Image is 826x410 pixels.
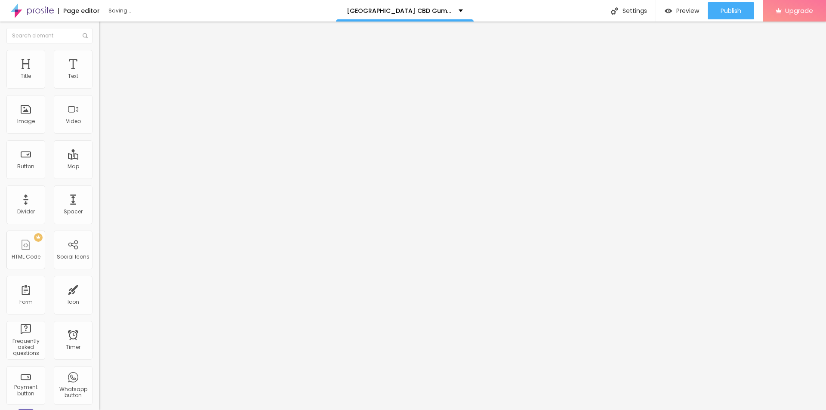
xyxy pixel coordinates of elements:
p: [GEOGRAPHIC_DATA] CBD Gummies Official Website [347,8,452,14]
div: Video [66,118,81,124]
img: Icone [83,33,88,38]
div: Frequently asked questions [9,338,43,357]
span: Upgrade [785,7,813,14]
span: Publish [721,7,741,14]
div: Title [21,73,31,79]
iframe: Editor [99,22,826,410]
div: Page editor [58,8,100,14]
div: Payment button [9,384,43,397]
div: Social Icons [57,254,89,260]
div: Image [17,118,35,124]
div: Icon [68,299,79,305]
img: Icone [611,7,618,15]
div: Map [68,163,79,170]
img: view-1.svg [665,7,672,15]
div: Spacer [64,209,83,215]
button: Publish [708,2,754,19]
div: Button [17,163,34,170]
div: Saving... [108,8,207,13]
input: Search element [6,28,92,43]
div: HTML Code [12,254,40,260]
div: Timer [66,344,80,350]
button: Preview [656,2,708,19]
span: Preview [676,7,699,14]
div: Text [68,73,78,79]
div: Divider [17,209,35,215]
div: Form [19,299,33,305]
div: Whatsapp button [56,386,90,399]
